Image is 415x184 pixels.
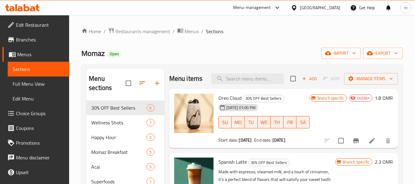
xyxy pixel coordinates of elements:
a: Full Menu View [8,76,69,91]
button: Add [300,74,319,84]
a: Sections [8,62,69,76]
span: Restaurants management [115,28,170,35]
div: 30% OFF Best Sellers [248,159,290,166]
button: delete [381,133,395,148]
span: m [404,4,408,11]
span: Start date: [218,136,238,144]
span: WE [260,118,268,127]
span: Sections [13,65,65,73]
button: WE [258,116,271,128]
div: items [147,148,154,156]
span: Select section [287,72,300,85]
span: Choice Groups [16,110,65,117]
span: Coupons [16,124,65,132]
button: Branch-specific-item [349,133,363,148]
h2: Menu sections [89,74,125,92]
a: Coupons [2,121,69,135]
span: Manage items [349,75,393,83]
span: Add item [300,74,319,84]
span: Menus [185,28,199,35]
button: Add section [150,76,164,91]
span: 2 [147,135,154,140]
div: Happy Hour2 [86,130,164,145]
span: 5 [147,164,154,170]
button: TU [245,116,257,128]
span: Branch specific [315,95,346,101]
span: TU [247,118,255,127]
a: Menu disclaimer [2,150,69,165]
a: Branches [2,32,69,47]
span: Acai [91,163,147,170]
a: Choice Groups [2,106,69,121]
span: Promotions [16,139,65,147]
nav: breadcrumb [81,27,403,35]
span: 1 [147,120,154,126]
button: SU [218,116,232,128]
div: Momaz Breakfast5 [86,145,164,159]
button: export [363,48,403,59]
span: Spanish Latte [218,157,247,166]
li: / [104,28,106,35]
img: Oreo Cloud [174,94,213,133]
button: SA [296,116,309,128]
span: Open [107,51,121,57]
span: 30% OFF Best Sellers [91,104,147,112]
a: Menus [2,47,69,62]
span: FR [286,118,294,127]
span: 30% OFF Best Sellers [243,95,284,102]
span: Happy Hour [91,134,147,141]
span: Upsell [16,169,65,176]
span: export [368,49,398,57]
span: Branch specific [340,159,372,165]
div: Open [107,50,121,58]
input: search [211,73,284,84]
span: Branches [16,36,65,43]
a: Edit menu item [368,137,376,144]
div: items [147,134,154,141]
span: Menu disclaimer [16,154,65,161]
span: Sections [206,28,223,35]
span: Full Menu View [13,80,65,88]
button: FR [284,116,296,128]
a: Menus [177,27,199,35]
button: Manage items [344,73,398,84]
a: Edit Restaurant [2,18,69,32]
span: Edit Restaurant [16,21,65,29]
div: items [147,104,154,112]
span: Momaz Breakfast [91,148,147,156]
div: Menu-management [233,4,271,11]
a: Promotions [2,135,69,150]
span: import [326,49,356,57]
div: items [147,119,154,126]
span: Wellness Shots [91,119,147,126]
span: TH [273,118,281,127]
span: Select all sections [122,77,135,90]
li: / [173,28,175,35]
button: MO [232,116,245,128]
b: [DATE] [272,136,285,144]
span: 6 [147,105,154,111]
b: [DATE] [239,136,252,144]
span: 5 [147,149,154,155]
span: SA [299,118,307,127]
span: Oreo Cloud [218,93,241,103]
div: 30% OFF Best Sellers6 [86,100,164,115]
span: End date: [254,136,271,144]
span: 30% OFF Best Sellers [249,159,289,166]
span: [DATE] 01:00 PM [224,105,258,111]
div: items [147,163,154,170]
span: Edit Menu [13,95,65,102]
h6: 1.8 OMR [375,94,393,102]
span: Menus [17,51,65,58]
span: MO [234,118,242,127]
span: Sort sections [135,76,150,91]
span: Select section first [319,74,344,84]
button: import [321,48,361,59]
li: / [201,28,203,35]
